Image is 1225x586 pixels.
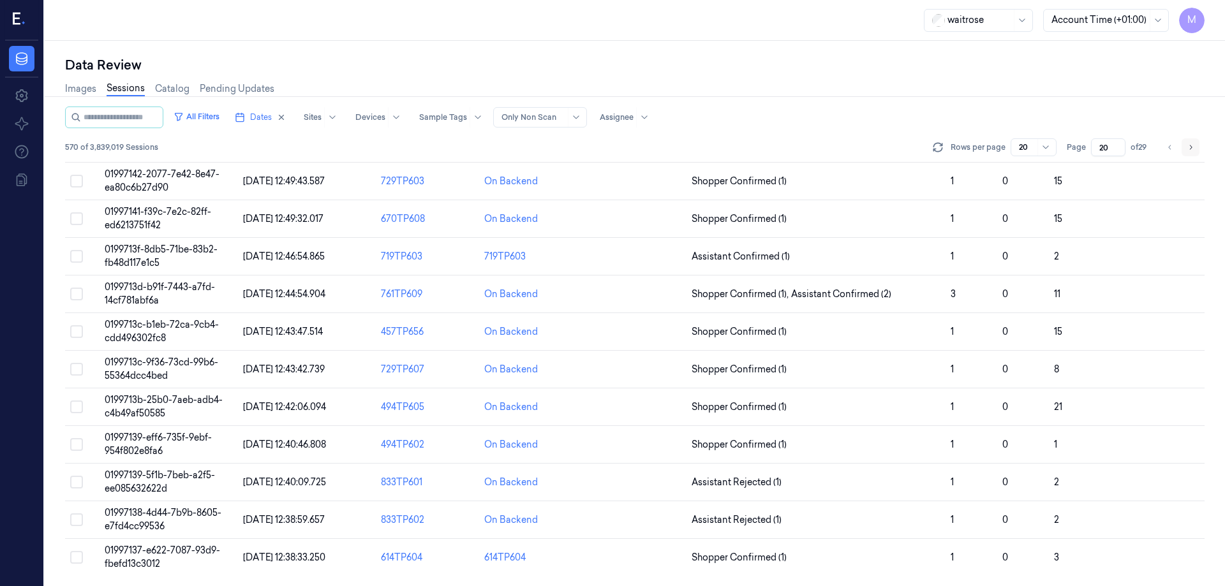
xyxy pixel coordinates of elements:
[105,394,223,419] span: 0199713b-25b0-7aeb-adb4-c4b49af50585
[484,212,538,226] div: On Backend
[381,250,474,263] div: 719TP603
[692,288,791,301] span: Shopper Confirmed (1) ,
[692,212,787,226] span: Shopper Confirmed (1)
[1131,142,1151,153] span: of 29
[1161,138,1179,156] button: Go to previous page
[951,363,954,375] span: 1
[1054,401,1062,413] span: 21
[105,356,218,381] span: 0199713c-9f36-73cd-99b6-55364dcc4bed
[1002,251,1008,262] span: 0
[951,326,954,337] span: 1
[484,513,538,527] div: On Backend
[951,514,954,525] span: 1
[1054,552,1059,563] span: 3
[243,439,326,450] span: [DATE] 12:40:46.808
[692,325,787,339] span: Shopper Confirmed (1)
[70,212,83,225] button: Select row
[951,439,954,450] span: 1
[70,438,83,451] button: Select row
[1002,288,1008,300] span: 0
[105,319,219,344] span: 0199713c-b1eb-72ca-9cb4-cdd496302fc8
[951,552,954,563] span: 1
[65,82,96,96] a: Images
[1002,439,1008,450] span: 0
[243,288,325,300] span: [DATE] 12:44:54.904
[381,175,474,188] div: 729TP603
[70,513,83,526] button: Select row
[107,82,145,96] a: Sessions
[692,363,787,376] span: Shopper Confirmed (1)
[105,244,218,268] span: 0199713f-8db5-71be-83b2-fb48d117e1c5
[1054,439,1057,450] span: 1
[381,400,474,414] div: 494TP605
[951,476,954,488] span: 1
[692,513,782,527] span: Assistant Rejected (1)
[1002,363,1008,375] span: 0
[70,476,83,488] button: Select row
[1182,138,1199,156] button: Go to next page
[105,168,219,193] span: 01997142-2077-7e42-8e47-ea80c6b27d90
[484,400,538,414] div: On Backend
[1054,514,1059,525] span: 2
[484,363,538,376] div: On Backend
[70,551,83,564] button: Select row
[692,250,790,263] span: Assistant Confirmed (1)
[951,142,1006,153] p: Rows per page
[243,326,323,337] span: [DATE] 12:43:47.514
[243,363,325,375] span: [DATE] 12:43:42.739
[105,281,215,306] span: 0199713d-b91f-7443-a7fd-14cf781abf6a
[243,514,325,525] span: [DATE] 12:38:59.657
[1054,175,1062,187] span: 15
[243,401,326,413] span: [DATE] 12:42:06.094
[484,250,526,263] div: 719TP603
[65,142,158,153] span: 570 of 3,839,019 Sessions
[484,288,538,301] div: On Backend
[951,401,954,413] span: 1
[1002,213,1008,224] span: 0
[105,507,221,532] span: 01997138-4d44-7b9b-8605-e7fd4cc99536
[168,106,225,127] button: All Filters
[155,82,189,96] a: Catalog
[692,438,787,451] span: Shopper Confirmed (1)
[381,476,474,489] div: 833TP601
[200,82,274,96] a: Pending Updates
[1067,142,1086,153] span: Page
[951,251,954,262] span: 1
[1054,476,1059,488] span: 2
[692,175,787,188] span: Shopper Confirmed (1)
[1002,476,1008,488] span: 0
[105,206,211,231] span: 01997141-f39c-7e2c-82ff-ed6213751f42
[1179,8,1205,33] button: M
[381,438,474,451] div: 494TP602
[65,56,1205,74] div: Data Review
[484,476,538,489] div: On Backend
[692,400,787,414] span: Shopper Confirmed (1)
[230,107,291,128] button: Dates
[70,250,83,263] button: Select row
[1002,326,1008,337] span: 0
[381,325,474,339] div: 457TP656
[1002,514,1008,525] span: 0
[1002,175,1008,187] span: 0
[105,432,212,457] span: 01997139-eff6-735f-9ebf-954f802e8fa6
[791,288,891,301] span: Assistant Confirmed (2)
[1161,138,1199,156] nav: pagination
[1002,401,1008,413] span: 0
[1054,213,1062,224] span: 15
[381,363,474,376] div: 729TP607
[105,469,215,494] span: 01997139-5f1b-7beb-a2f5-ee085632622d
[1054,326,1062,337] span: 15
[381,288,474,301] div: 761TP609
[484,175,538,188] div: On Backend
[951,175,954,187] span: 1
[484,325,538,339] div: On Backend
[70,400,83,413] button: Select row
[105,545,220,569] span: 01997137-e622-7087-93d9-fbefd13c3012
[243,552,325,563] span: [DATE] 12:38:33.250
[70,325,83,338] button: Select row
[692,476,782,489] span: Assistant Rejected (1)
[951,288,956,300] span: 3
[70,363,83,376] button: Select row
[381,212,474,226] div: 670TP608
[381,513,474,527] div: 833TP602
